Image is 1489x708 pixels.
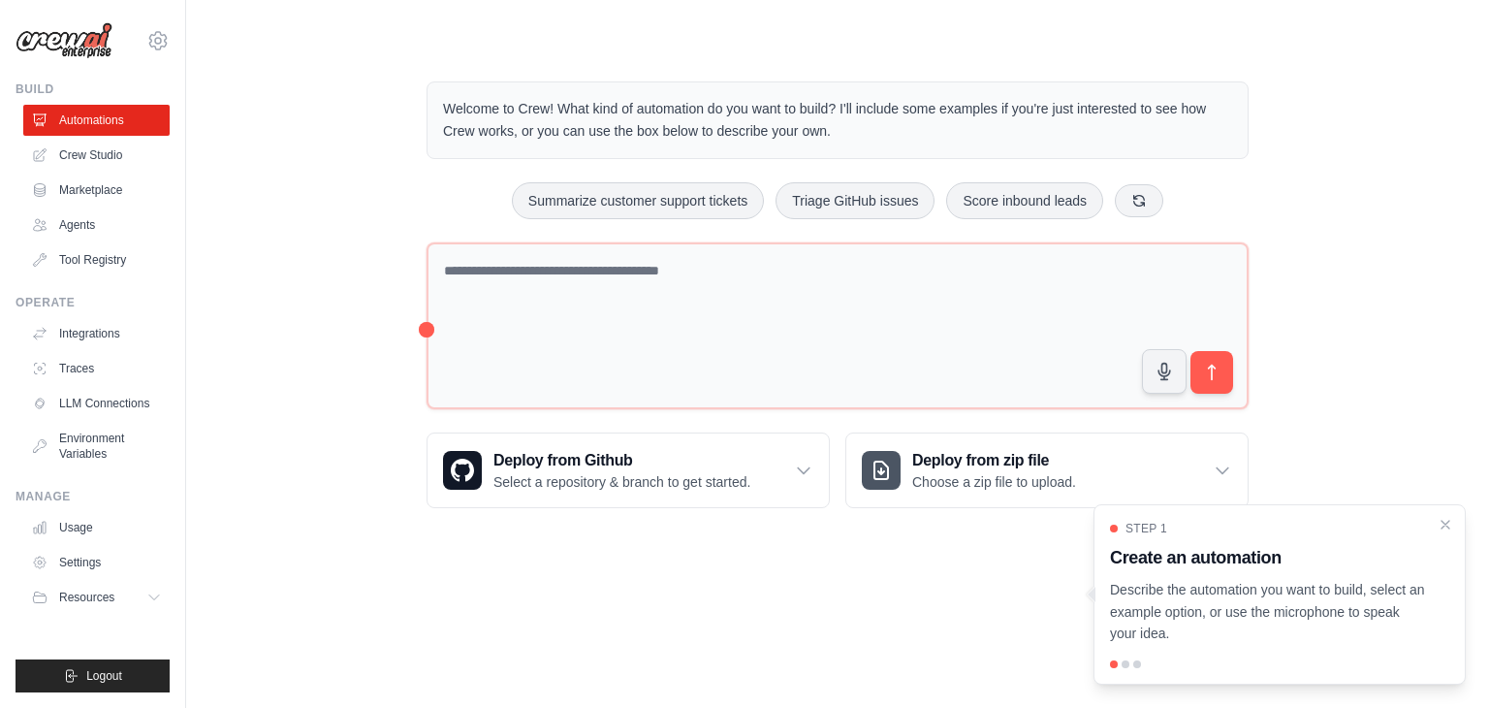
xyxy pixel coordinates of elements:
a: Traces [23,353,170,384]
a: Agents [23,209,170,241]
button: Triage GitHub issues [776,182,935,219]
a: Automations [23,105,170,136]
h3: Deploy from zip file [912,449,1076,472]
button: Logout [16,660,170,692]
a: Marketplace [23,175,170,206]
a: Integrations [23,318,170,349]
button: Summarize customer support tickets [512,182,764,219]
a: LLM Connections [23,388,170,419]
button: Resources [23,582,170,613]
span: Resources [59,590,114,605]
h3: Create an automation [1110,544,1426,571]
div: Operate [16,295,170,310]
img: Logo [16,22,112,59]
p: Welcome to Crew! What kind of automation do you want to build? I'll include some examples if you'... [443,98,1232,143]
a: Settings [23,547,170,578]
p: Describe the automation you want to build, select an example option, or use the microphone to spe... [1110,579,1426,645]
span: Logout [86,668,122,684]
a: Tool Registry [23,244,170,275]
div: Manage [16,489,170,504]
p: Select a repository & branch to get started. [493,472,750,492]
h3: Deploy from Github [493,449,750,472]
a: Crew Studio [23,140,170,171]
div: Build [16,81,170,97]
p: Choose a zip file to upload. [912,472,1076,492]
a: Environment Variables [23,423,170,469]
button: Close walkthrough [1438,517,1453,532]
a: Usage [23,512,170,543]
button: Score inbound leads [946,182,1103,219]
span: Step 1 [1125,521,1167,536]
